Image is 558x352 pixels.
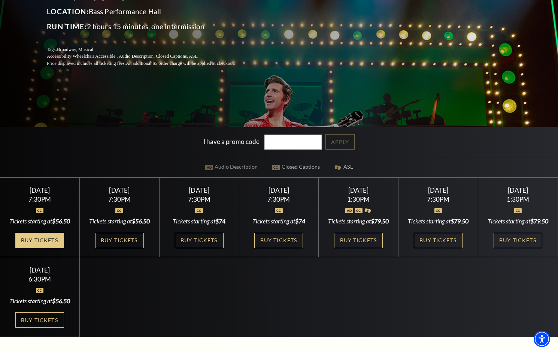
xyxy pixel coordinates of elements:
[52,217,70,225] span: $56.50
[328,196,389,202] div: 1:30PM
[9,276,70,282] div: 6:30PM
[89,217,150,225] div: Tickets starting at
[89,196,150,202] div: 7:30PM
[168,196,230,202] div: 7:30PM
[52,297,70,304] span: $56.50
[73,54,198,59] span: Wheelchair Accessible , Audio Description, Closed Captions, ASL
[168,217,230,225] div: Tickets starting at
[534,331,550,347] div: Accessibility Menu
[132,217,150,225] span: $56.50
[254,233,303,248] a: Buy Tickets
[47,6,253,18] p: Bass Performance Hall
[487,217,549,225] div: Tickets starting at
[168,186,230,194] div: [DATE]
[328,186,389,194] div: [DATE]
[451,217,468,225] span: $79.50
[203,137,260,145] label: I have a promo code
[487,196,549,202] div: 1:30PM
[248,186,309,194] div: [DATE]
[89,186,150,194] div: [DATE]
[494,233,542,248] a: Buy Tickets
[9,297,70,305] div: Tickets starting at
[530,217,548,225] span: $79.50
[407,186,469,194] div: [DATE]
[126,61,235,66] span: An additional $5 order charge will be applied at checkout.
[9,266,70,274] div: [DATE]
[9,196,70,202] div: 7:30PM
[9,217,70,225] div: Tickets starting at
[47,7,89,16] span: Location:
[487,186,549,194] div: [DATE]
[295,217,305,225] span: $74
[57,47,93,52] span: Broadway, Musical
[414,233,463,248] a: Buy Tickets
[328,217,389,225] div: Tickets starting at
[47,60,253,67] p: Price displayed includes all ticketing fees.
[371,217,389,225] span: $79.50
[175,233,224,248] a: Buy Tickets
[47,21,253,33] p: 2 hours 15 minutes, one intermission
[407,217,469,225] div: Tickets starting at
[334,233,383,248] a: Buy Tickets
[248,217,309,225] div: Tickets starting at
[248,196,309,202] div: 7:30PM
[15,312,64,328] a: Buy Tickets
[47,22,87,31] span: Run Time:
[47,53,253,60] p: Accessibility:
[47,46,253,53] p: Tags:
[215,217,225,225] span: $74
[9,186,70,194] div: [DATE]
[95,233,144,248] a: Buy Tickets
[407,196,469,202] div: 7:30PM
[15,233,64,248] a: Buy Tickets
